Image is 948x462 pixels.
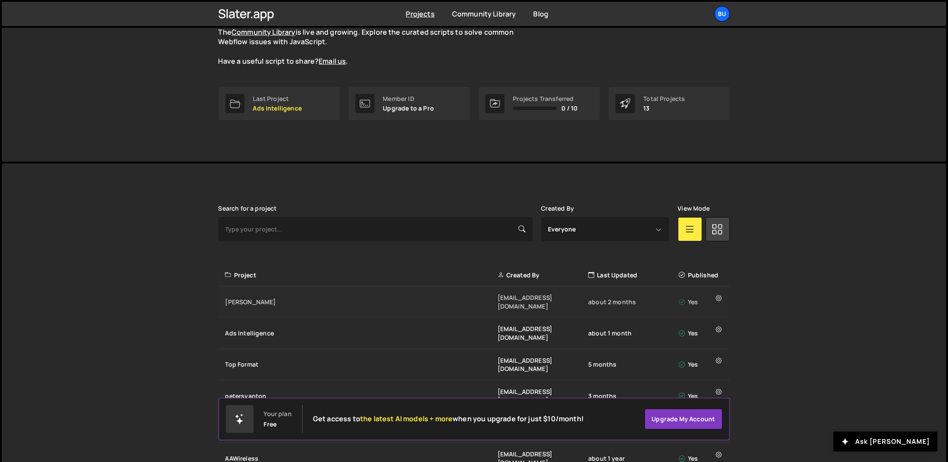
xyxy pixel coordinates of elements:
[360,414,453,423] span: the latest AI models + more
[588,329,679,338] div: about 1 month
[588,392,679,400] div: 3 months
[313,415,584,423] h2: Get access to when you upgrade for just $10/month!
[231,27,296,37] a: Community Library
[714,6,730,22] a: Bu
[588,271,679,280] div: Last Updated
[218,381,730,412] a: petersvanton [EMAIL_ADDRESS][DOMAIN_NAME] 3 months Yes
[679,298,725,306] div: Yes
[679,392,725,400] div: Yes
[253,105,302,112] p: Ads Intelligence
[218,27,531,66] p: The is live and growing. Explore the curated scripts to solve common Webflow issues with JavaScri...
[541,205,574,212] label: Created By
[218,217,533,241] input: Type your project...
[498,271,588,280] div: Created By
[264,421,277,428] div: Free
[498,387,588,404] div: [EMAIL_ADDRESS][DOMAIN_NAME]
[383,105,434,112] p: Upgrade to a Pro
[264,410,292,417] div: Your plan
[225,298,498,306] div: [PERSON_NAME]
[645,409,723,429] a: Upgrade my account
[834,432,938,452] button: Ask [PERSON_NAME]
[225,329,498,338] div: Ads Intelligence
[218,205,277,212] label: Search for a project
[383,95,434,102] div: Member ID
[534,9,549,19] a: Blog
[319,56,346,66] a: Email us
[588,298,679,306] div: about 2 months
[218,286,730,318] a: [PERSON_NAME] [EMAIL_ADDRESS][DOMAIN_NAME] about 2 months Yes
[225,360,498,369] div: Top Format
[452,9,516,19] a: Community Library
[406,9,435,19] a: Projects
[678,205,710,212] label: View Mode
[513,95,578,102] div: Projects Transferred
[218,87,340,120] a: Last Project Ads Intelligence
[562,105,578,112] span: 0 / 10
[679,360,725,369] div: Yes
[498,325,588,342] div: [EMAIL_ADDRESS][DOMAIN_NAME]
[498,356,588,373] div: [EMAIL_ADDRESS][DOMAIN_NAME]
[225,271,498,280] div: Project
[218,318,730,349] a: Ads Intelligence [EMAIL_ADDRESS][DOMAIN_NAME] about 1 month Yes
[679,271,725,280] div: Published
[588,360,679,369] div: 5 months
[644,95,685,102] div: Total Projects
[679,329,725,338] div: Yes
[218,349,730,381] a: Top Format [EMAIL_ADDRESS][DOMAIN_NAME] 5 months Yes
[253,95,302,102] div: Last Project
[644,105,685,112] p: 13
[498,293,588,310] div: [EMAIL_ADDRESS][DOMAIN_NAME]
[225,392,498,400] div: petersvanton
